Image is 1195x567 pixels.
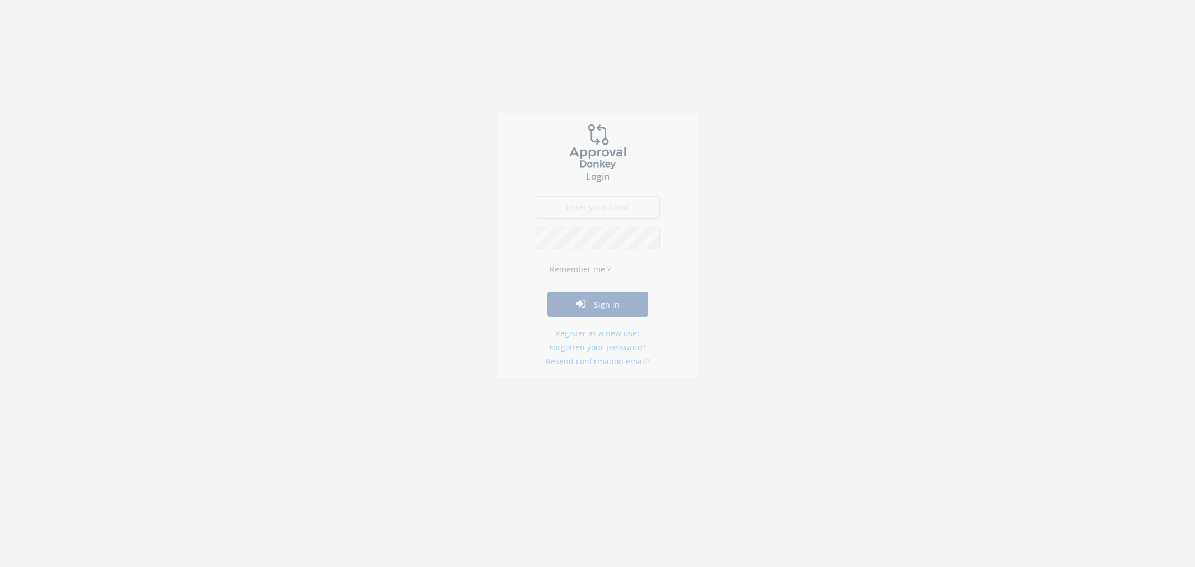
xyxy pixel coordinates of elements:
[497,178,699,188] h3: Login
[536,202,660,225] input: Enter your Email
[536,348,660,359] a: Forgotten your password?
[547,270,611,281] label: Remember me ?
[547,298,648,323] button: Sign in
[536,334,660,345] a: Register as a new user
[536,362,660,373] a: Resend confirmation email?
[556,131,640,175] img: logo.png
